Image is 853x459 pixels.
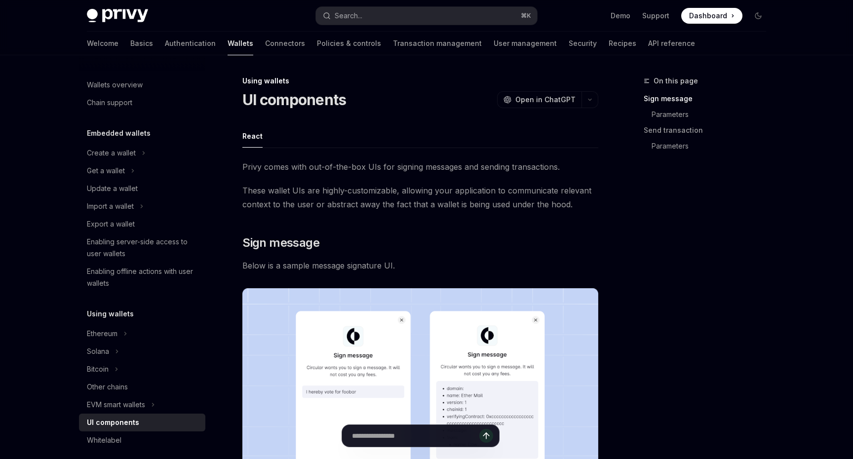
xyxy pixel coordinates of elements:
span: Privy comes with out-of-the-box UIs for signing messages and sending transactions. [242,160,598,174]
a: Dashboard [681,8,742,24]
a: UI components [79,414,205,431]
img: dark logo [87,9,148,23]
span: Below is a sample message signature UI. [242,259,598,272]
a: Demo [611,11,630,21]
div: Solana [87,345,109,357]
h5: Embedded wallets [87,127,151,139]
a: Chain support [79,94,205,112]
a: Basics [130,32,153,55]
div: Export a wallet [87,218,135,230]
h5: Using wallets [87,308,134,320]
button: React [242,124,263,148]
span: Open in ChatGPT [515,95,576,105]
a: Send transaction [644,122,774,138]
a: Whitelabel [79,431,205,449]
span: ⌘ K [521,12,531,20]
div: Whitelabel [87,434,121,446]
a: Security [569,32,597,55]
a: Recipes [609,32,636,55]
span: On this page [654,75,698,87]
div: Ethereum [87,328,117,340]
div: UI components [87,417,139,428]
div: EVM smart wallets [87,399,145,411]
div: Enabling server-side access to user wallets [87,236,199,260]
span: These wallet UIs are highly-customizable, allowing your application to communicate relevant conte... [242,184,598,211]
div: Get a wallet [87,165,125,177]
div: Chain support [87,97,132,109]
button: Toggle dark mode [750,8,766,24]
div: Enabling offline actions with user wallets [87,266,199,289]
a: Support [642,11,669,21]
a: Enabling offline actions with user wallets [79,263,205,292]
a: Update a wallet [79,180,205,197]
span: Dashboard [689,11,727,21]
div: Other chains [87,381,128,393]
a: Other chains [79,378,205,396]
button: Search...⌘K [316,7,537,25]
a: Enabling server-side access to user wallets [79,233,205,263]
a: Policies & controls [317,32,381,55]
div: Using wallets [242,76,598,86]
a: API reference [648,32,695,55]
h1: UI components [242,91,346,109]
a: Sign message [644,91,774,107]
span: Sign message [242,235,319,251]
button: Send message [479,429,493,443]
button: Open in ChatGPT [497,91,582,108]
a: Parameters [652,107,774,122]
a: User management [494,32,557,55]
a: Welcome [87,32,118,55]
div: Import a wallet [87,200,134,212]
a: Parameters [652,138,774,154]
a: Authentication [165,32,216,55]
div: Bitcoin [87,363,109,375]
div: Create a wallet [87,147,136,159]
a: Export a wallet [79,215,205,233]
div: Update a wallet [87,183,138,194]
a: Connectors [265,32,305,55]
a: Wallets [228,32,253,55]
div: Search... [335,10,362,22]
a: Transaction management [393,32,482,55]
a: Wallets overview [79,76,205,94]
div: Wallets overview [87,79,143,91]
